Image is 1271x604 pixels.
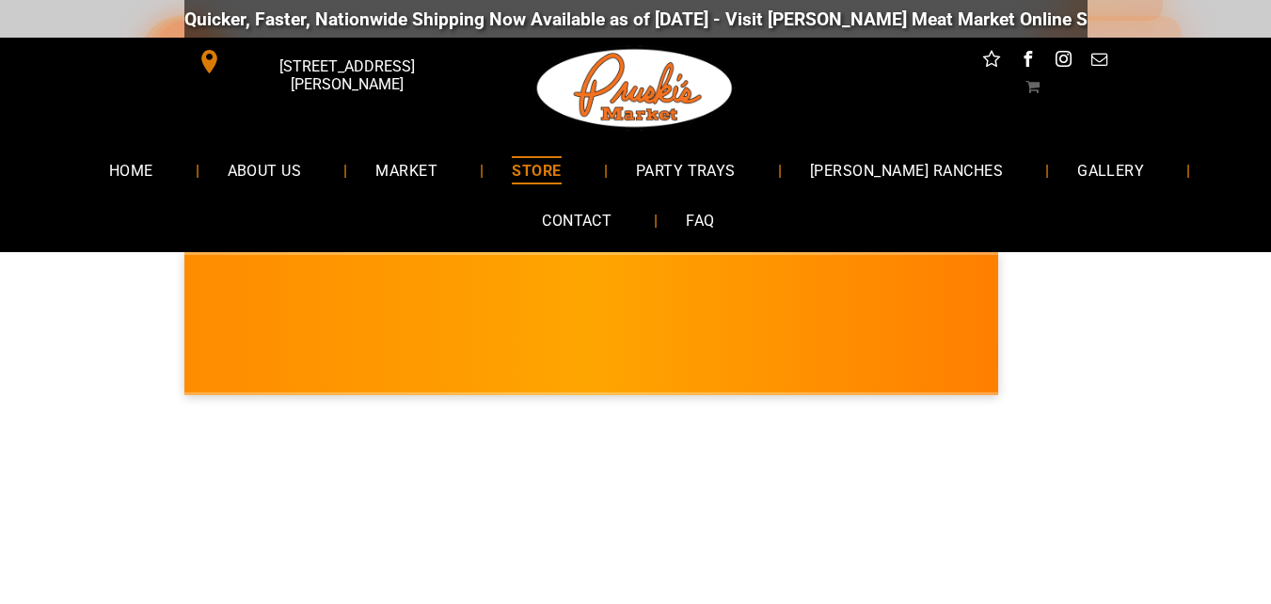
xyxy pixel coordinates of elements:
[199,145,330,195] a: ABOUT US
[184,47,472,76] a: [STREET_ADDRESS][PERSON_NAME]
[658,196,742,246] a: FAQ
[347,145,466,195] a: MARKET
[533,38,737,139] img: Pruski-s+Market+HQ+Logo2-1920w.png
[979,47,1004,76] a: Social network
[1051,47,1075,76] a: instagram
[608,145,764,195] a: PARTY TRAYS
[225,48,468,103] span: [STREET_ADDRESS][PERSON_NAME]
[514,196,640,246] a: CONTACT
[782,145,1031,195] a: [PERSON_NAME] RANCHES
[1015,47,1040,76] a: facebook
[1049,145,1172,195] a: GALLERY
[1087,47,1111,76] a: email
[484,145,589,195] a: STORE
[81,145,182,195] a: HOME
